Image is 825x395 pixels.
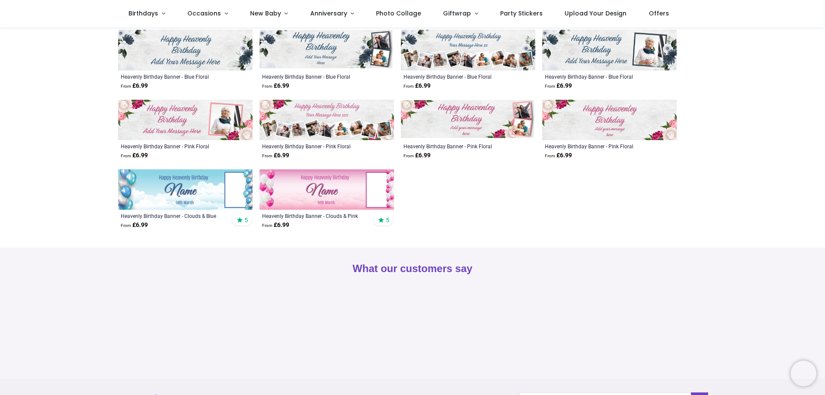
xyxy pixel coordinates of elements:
[542,30,677,70] img: Personalised Heavenly Birthday Banner - Blue Floral Design - Custom Name & 1 Photo Upload
[403,73,507,80] a: Heavenly Birthday Banner - Blue Floral Design
[403,151,431,160] strong: £ 6.99
[260,100,394,140] img: Personalised Heavenly Birthday Banner - Pink Floral Design - Custom Name & 9 Photo Upload
[118,261,707,276] h2: What our customers say
[262,82,289,90] strong: £ 6.99
[545,73,648,80] a: Heavenly Birthday Banner - Blue Floral Design
[542,100,677,140] img: Personalised Heavenly Birthday Banner - Pink Floral Design - Custom Name
[649,9,669,18] span: Offers
[262,221,289,230] strong: £ 6.99
[376,9,421,18] span: Photo Collage
[545,153,555,158] span: From
[545,84,555,89] span: From
[260,169,394,210] img: Personalised Heavenly Birthday Banner - Clouds & Pink Balloons - Add Text & 1 Photo
[262,223,272,228] span: From
[500,9,543,18] span: Party Stickers
[565,9,626,18] span: Upload Your Design
[262,84,272,89] span: From
[401,30,535,70] img: Personalised Heavenly Birthday Banner - Blue Floral Design - Custom Name & 9 Photo Upload
[545,151,572,160] strong: £ 6.99
[403,143,507,150] a: Heavenly Birthday Banner - Pink Floral Design
[121,143,224,150] a: Heavenly Birthday Banner - Pink Floral Design
[443,9,471,18] span: Giftwrap
[121,223,131,228] span: From
[118,30,253,70] img: Personalised Heavenly Birthday Banner - Blue Floral Design - Custom Name
[250,9,281,18] span: New Baby
[401,100,535,140] img: Personalised Heavenly Birthday Banner - Pink Floral Design - Custom Name & 2 Photo Upload
[545,82,572,90] strong: £ 6.99
[260,30,394,70] img: Personalised Heavenly Birthday Banner - Blue Floral Design - Custom Name & 2 Photo Upload
[262,73,366,80] a: Heavenly Birthday Banner - Blue Floral Design
[545,143,648,150] a: Heavenly Birthday Banner - Pink Floral Design
[121,82,148,90] strong: £ 6.99
[262,212,366,219] a: Heavenly Birthday Banner - Clouds & Pink Balloons
[128,9,158,18] span: Birthdays
[262,143,366,150] a: Heavenly Birthday Banner - Pink Floral Design
[121,73,224,80] a: Heavenly Birthday Banner - Blue Floral Design
[791,361,816,386] iframe: Brevo live chat
[403,84,414,89] span: From
[244,216,248,224] span: 5
[386,216,389,224] span: 5
[121,84,131,89] span: From
[403,153,414,158] span: From
[262,153,272,158] span: From
[121,151,148,160] strong: £ 6.99
[118,100,253,140] img: Personalised Heavenly Birthday Banner - Pink Floral Design - Custom Name & 1 Photo Upload
[403,82,431,90] strong: £ 6.99
[310,9,347,18] span: Anniversary
[121,153,131,158] span: From
[262,151,289,160] strong: £ 6.99
[118,169,253,210] img: Personalised Heavenly Birthday Banner - Clouds & Blue Balloons - Add Text & 1 Photo
[121,212,224,219] a: Heavenly Birthday Banner - Clouds & Blue Balloons
[187,9,221,18] span: Occasions
[121,221,148,230] strong: £ 6.99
